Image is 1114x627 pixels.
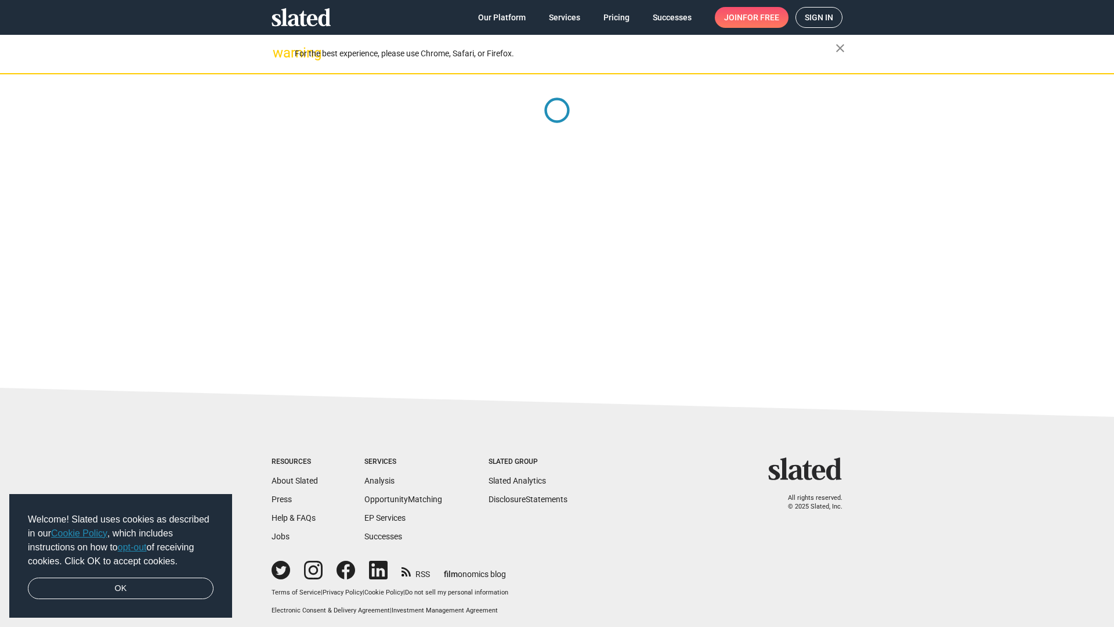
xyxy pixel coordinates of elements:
[603,7,630,28] span: Pricing
[403,589,405,596] span: |
[776,494,842,511] p: All rights reserved. © 2025 Slated, Inc.
[364,513,406,522] a: EP Services
[321,589,323,596] span: |
[364,589,403,596] a: Cookie Policy
[273,46,287,60] mat-icon: warning
[805,8,833,27] span: Sign in
[594,7,639,28] a: Pricing
[272,513,316,522] a: Help & FAQs
[364,532,402,541] a: Successes
[540,7,589,28] a: Services
[724,7,779,28] span: Join
[795,7,842,28] a: Sign in
[118,542,147,552] a: opt-out
[478,7,526,28] span: Our Platform
[715,7,789,28] a: Joinfor free
[272,476,318,485] a: About Slated
[833,41,847,55] mat-icon: close
[405,589,508,597] button: Do not sell my personal information
[653,7,692,28] span: Successes
[323,589,363,596] a: Privacy Policy
[9,494,232,618] div: cookieconsent
[392,607,498,614] a: Investment Management Agreement
[489,495,567,504] a: DisclosureStatements
[272,607,390,614] a: Electronic Consent & Delivery Agreement
[51,528,107,538] a: Cookie Policy
[469,7,535,28] a: Our Platform
[743,7,779,28] span: for free
[444,570,458,579] span: film
[272,495,292,504] a: Press
[363,589,364,596] span: |
[28,578,214,600] a: dismiss cookie message
[444,560,506,580] a: filmonomics blog
[489,476,546,485] a: Slated Analytics
[364,476,395,485] a: Analysis
[28,513,214,568] span: Welcome! Slated uses cookies as described in our , which includes instructions on how to of recei...
[364,457,442,467] div: Services
[272,457,318,467] div: Resources
[364,495,442,504] a: OpportunityMatching
[643,7,701,28] a: Successes
[390,607,392,614] span: |
[272,532,290,541] a: Jobs
[549,7,580,28] span: Services
[272,589,321,596] a: Terms of Service
[489,457,567,467] div: Slated Group
[295,46,835,62] div: For the best experience, please use Chrome, Safari, or Firefox.
[402,562,430,580] a: RSS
